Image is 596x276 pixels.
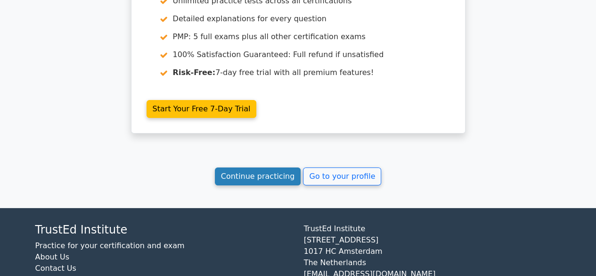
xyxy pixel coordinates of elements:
[303,167,381,185] a: Go to your profile
[147,100,257,118] a: Start Your Free 7-Day Trial
[35,252,69,261] a: About Us
[215,167,301,185] a: Continue practicing
[35,264,76,273] a: Contact Us
[35,223,293,237] h4: TrustEd Institute
[35,241,185,250] a: Practice for your certification and exam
